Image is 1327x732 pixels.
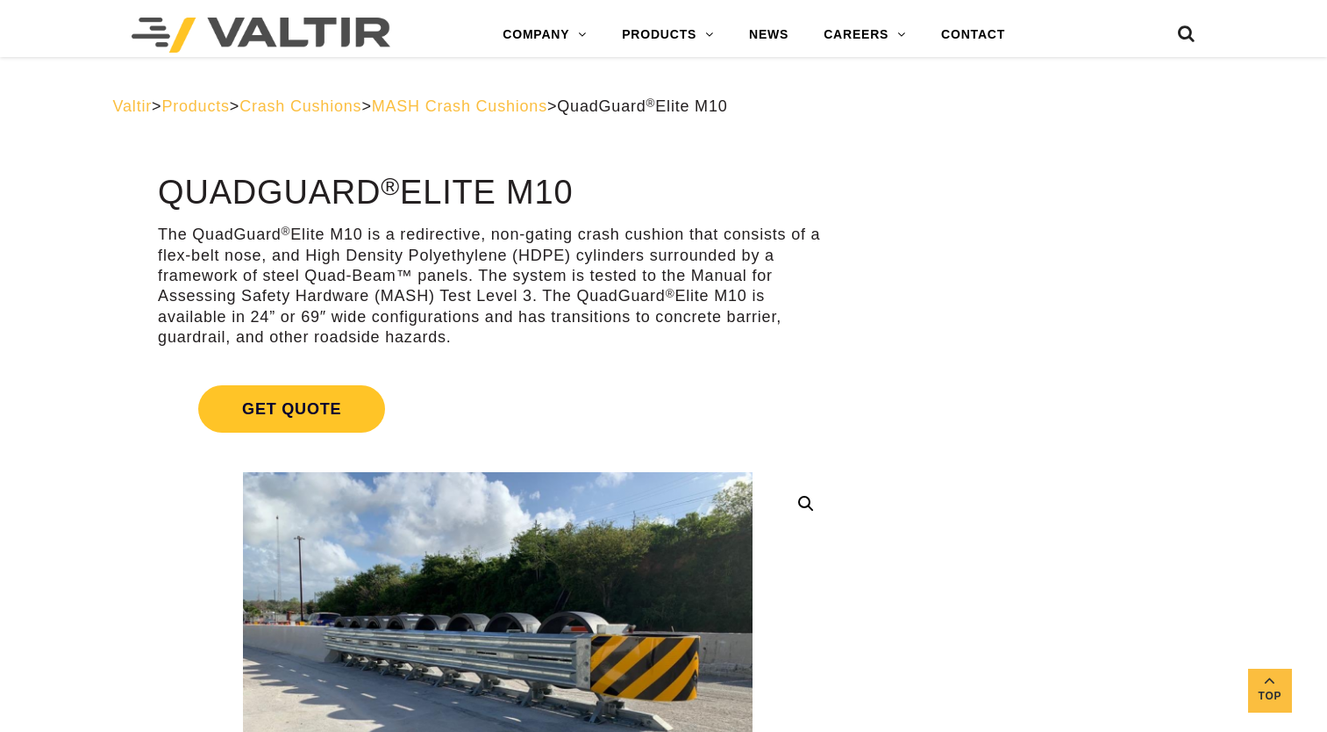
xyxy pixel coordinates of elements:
[485,18,604,53] a: COMPANY
[158,175,838,212] h1: QuadGuard Elite M10
[381,172,400,200] sup: ®
[646,97,656,110] sup: ®
[557,97,727,115] span: QuadGuard Elite M10
[239,97,361,115] a: Crash Cushions
[372,97,547,115] a: MASH Crash Cushions
[666,287,675,300] sup: ®
[158,364,838,454] a: Get Quote
[1248,669,1292,713] a: Top
[731,18,806,53] a: NEWS
[806,18,924,53] a: CAREERS
[282,225,291,238] sup: ®
[132,18,390,53] img: Valtir
[113,97,1215,117] div: > > > >
[604,18,731,53] a: PRODUCTS
[198,385,385,433] span: Get Quote
[161,97,229,115] a: Products
[1248,686,1292,707] span: Top
[924,18,1023,53] a: CONTACT
[113,97,152,115] a: Valtir
[158,225,838,348] p: The QuadGuard Elite M10 is a redirective, non-gating crash cushion that consists of a flex-belt n...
